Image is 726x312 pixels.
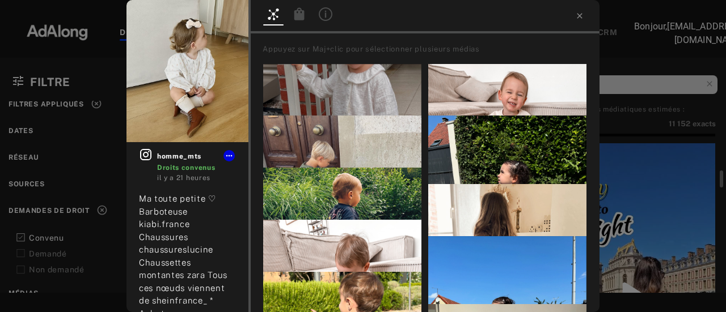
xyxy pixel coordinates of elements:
[263,45,480,53] font: Appuyez sur Maj+clic pour sélectionner plusieurs médias
[157,152,201,160] font: homme_mts
[669,258,726,312] iframe: Widget de discussion
[157,164,216,172] font: Droits convenus
[669,258,726,312] div: Widget de chat
[157,174,210,182] font: il y a 21 heures
[157,174,210,182] time: 13/08/2025 à 11:22:49.000Z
